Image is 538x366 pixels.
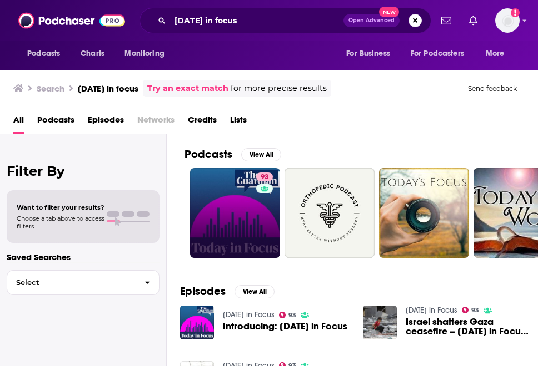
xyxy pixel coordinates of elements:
a: PodcastsView All [185,148,281,161]
svg: Add a profile image [511,8,520,17]
a: All [13,111,24,134]
span: Logged in as HWdata [495,8,520,33]
a: EpisodesView All [180,284,275,298]
a: 93 [279,312,297,318]
span: 93 [261,172,268,183]
h3: Search [37,83,64,94]
span: More [486,46,505,62]
h2: Podcasts [185,148,232,161]
a: Credits [188,111,217,134]
a: 93 [256,172,273,181]
span: for more precise results [231,82,327,95]
img: Introducing: Today in Focus [180,306,214,339]
span: Choose a tab above to access filters. [17,215,104,230]
a: 93 [462,307,480,313]
span: 93 [471,308,479,313]
button: Open AdvancedNew [343,14,400,27]
span: Introducing: [DATE] in Focus [223,322,347,331]
button: Show profile menu [495,8,520,33]
a: Israel shatters Gaza ceasefire – Today in Focus Extra [406,317,532,336]
span: Select [7,279,136,286]
button: open menu [478,43,519,64]
h3: [DATE] in focus [78,83,138,94]
span: For Podcasters [411,46,464,62]
span: New [379,7,399,17]
a: Show notifications dropdown [465,11,482,30]
a: Podcasts [37,111,74,134]
p: Saved Searches [7,252,160,262]
span: 93 [288,313,296,318]
span: Open Advanced [348,18,395,23]
a: Today in Focus [223,310,275,319]
button: Send feedback [465,84,520,93]
a: Today in Focus [406,306,457,315]
input: Search podcasts, credits, & more... [170,12,343,29]
span: Monitoring [124,46,164,62]
a: Charts [73,43,111,64]
a: Show notifications dropdown [437,11,456,30]
img: User Profile [495,8,520,33]
div: Search podcasts, credits, & more... [140,8,431,33]
a: Episodes [88,111,124,134]
h2: Episodes [180,284,226,298]
button: open menu [338,43,404,64]
img: Podchaser - Follow, Share and Rate Podcasts [18,10,125,31]
button: open menu [403,43,480,64]
span: Israel shatters Gaza ceasefire – [DATE] in Focus Extra [406,317,532,336]
span: For Business [346,46,390,62]
span: Networks [137,111,175,134]
a: Introducing: Today in Focus [223,322,347,331]
h2: Filter By [7,163,160,179]
a: 93 [190,168,280,258]
button: open menu [117,43,178,64]
a: Lists [230,111,247,134]
span: Want to filter your results? [17,204,104,211]
button: open menu [19,43,74,64]
span: Podcasts [27,46,60,62]
button: View All [241,148,281,161]
button: View All [235,285,275,298]
button: Select [7,270,160,295]
img: Israel shatters Gaza ceasefire – Today in Focus Extra [363,306,397,339]
a: Try an exact match [147,82,228,95]
span: Charts [81,46,104,62]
